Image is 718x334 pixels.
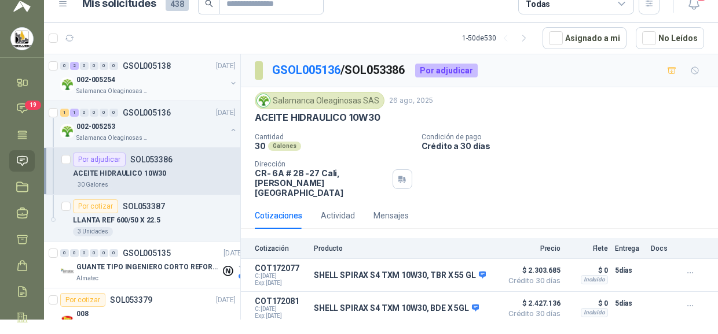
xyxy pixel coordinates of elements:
p: 002-005254 [76,75,115,86]
p: Almatec [76,274,98,283]
span: C: [DATE] [255,306,307,313]
p: SHELL SPIRAX S4 TXM 10W30, TBR X 55 GL [314,270,486,281]
a: 0 2 0 0 0 0 GSOL005138[DATE] Company Logo002-005254Salamanca Oleaginosas SAS [60,59,238,96]
p: Dirección [255,160,388,168]
div: Incluido [581,275,608,284]
p: SOL053386 [130,155,173,164]
span: Crédito 30 días [503,277,561,284]
div: Salamanca Oleaginosas SAS [255,92,384,109]
div: Por cotizar [73,199,118,213]
img: Company Logo [60,311,74,325]
p: 26 ago, 2025 [389,95,433,106]
a: Por cotizarSOL053387LLANTA REF 600/50 X 22.53 Unidades [44,195,240,242]
div: 0 [100,109,108,117]
p: LLANTA REF 600/50 X 22.5 [73,215,160,226]
div: 0 [90,109,98,117]
div: 0 [90,249,98,257]
p: GUANTE TIPO INGENIERO CORTO REFORZADO [76,262,221,273]
div: 0 [109,62,118,70]
img: Company Logo [257,94,270,107]
p: GSOL005136 [123,109,171,117]
div: Cotizaciones [255,209,302,222]
p: Entrega [615,244,644,253]
div: 0 [90,62,98,70]
div: 0 [100,62,108,70]
span: $ 2.303.685 [503,264,561,277]
span: Exp: [DATE] [255,280,307,287]
div: 1 - 50 de 530 [462,29,533,47]
div: 1 [70,109,79,117]
a: GSOL005136 [272,63,340,77]
div: Galones [268,142,301,151]
div: 30 Galones [73,180,113,190]
img: Company Logo [60,124,74,138]
div: 3 Unidades [73,227,113,236]
p: Cantidad [255,133,412,141]
p: COT172077 [255,264,307,273]
span: $ 2.427.136 [503,296,561,310]
a: Por adjudicarSOL053386ACEITE HIDRAULICO 10W3030 Galones [44,148,240,195]
div: 0 [80,249,89,257]
div: Por adjudicar [415,64,478,77]
p: $ 0 [567,264,608,277]
div: Actividad [321,209,355,222]
p: GSOL005135 [123,249,171,257]
div: 0 [109,109,118,117]
p: 5 días [615,296,644,310]
p: 5 días [615,264,644,277]
p: 30 [255,141,266,151]
p: GSOL005138 [123,62,171,70]
p: Producto [314,244,496,253]
div: 0 [70,249,79,257]
img: Company Logo [60,265,74,279]
div: 0 [80,62,89,70]
p: SHELL SPIRAX S4 TXM 10W30, BDE X 5GL [314,303,479,314]
p: SOL053387 [123,202,165,210]
p: Salamanca Oleaginosas SAS [76,87,149,96]
button: No Leídos [636,27,704,49]
p: Salamanca Oleaginosas SAS [76,133,149,143]
span: Crédito 30 días [503,310,561,317]
p: Crédito a 30 días [422,141,713,151]
p: [DATE] [216,295,236,306]
p: [DATE] [224,248,243,259]
div: 0 [60,249,69,257]
a: 1 1 0 0 0 0 GSOL005136[DATE] Company Logo002-005253Salamanca Oleaginosas SAS [60,106,238,143]
a: 0 0 0 0 0 0 GSOL005135[DATE] Company LogoGUANTE TIPO INGENIERO CORTO REFORZADOAlmatec [60,246,246,283]
p: Flete [567,244,608,253]
div: 0 [60,62,69,70]
p: 002-005253 [76,121,115,132]
div: Incluido [581,308,608,317]
img: Company Logo [11,28,33,50]
p: ACEITE HIDRAULICO 10W30 [73,168,166,179]
p: Cotización [255,244,307,253]
p: ACEITE HIDRAULICO 10W30 [255,112,380,124]
div: Por cotizar [60,293,105,307]
p: / SOL053386 [272,61,406,79]
p: CR- 6A # 28 -27 Cali , [PERSON_NAME][GEOGRAPHIC_DATA] [255,168,388,198]
div: Por adjudicar [73,153,126,166]
p: $ 0 [567,296,608,310]
div: 2 [70,62,79,70]
a: 19 [9,98,35,119]
p: Precio [503,244,561,253]
p: [DATE] [216,107,236,118]
div: 0 [80,109,89,117]
span: 19 [25,101,41,110]
div: 0 [100,249,108,257]
p: 008 [76,309,89,320]
button: Asignado a mi [543,27,627,49]
div: 0 [109,249,118,257]
p: Condición de pago [422,133,713,141]
p: [DATE] [216,61,236,72]
p: Docs [651,244,674,253]
p: SOL053379 [110,296,152,304]
div: Mensajes [373,209,409,222]
span: C: [DATE] [255,273,307,280]
span: Exp: [DATE] [255,313,307,320]
div: 1 [60,109,69,117]
img: Company Logo [60,77,74,91]
p: COT172081 [255,296,307,306]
